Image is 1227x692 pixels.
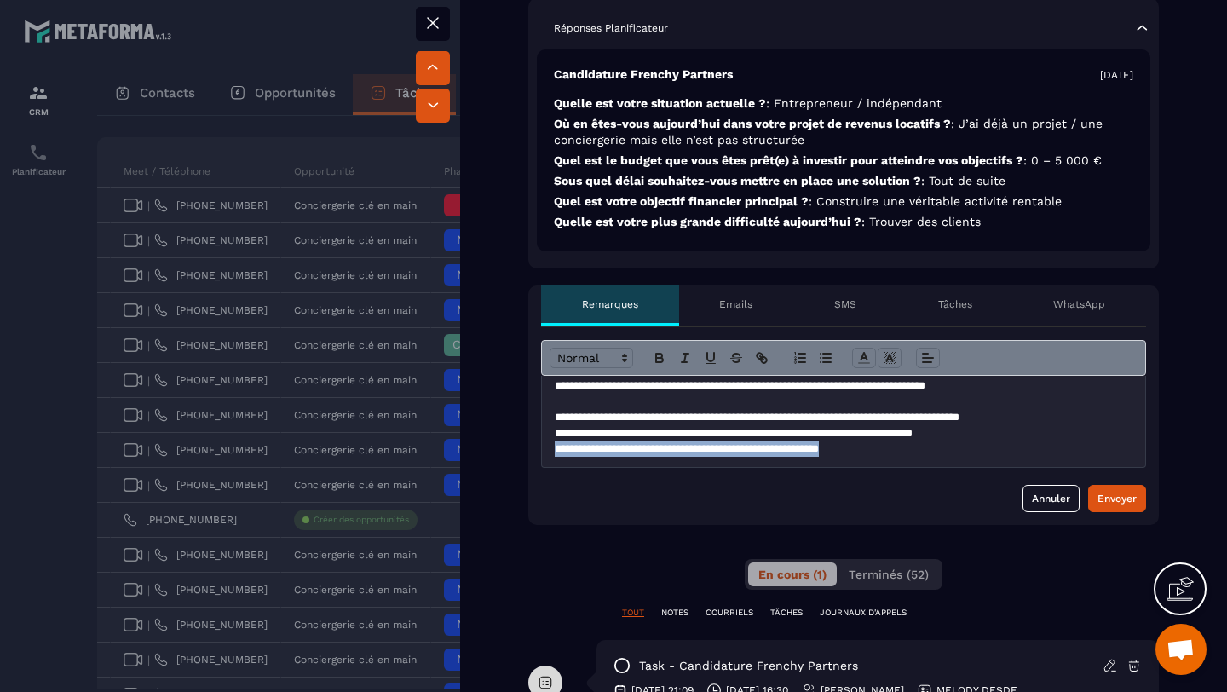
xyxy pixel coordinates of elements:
span: : Entrepreneur / indépendant [766,96,942,110]
p: task - Candidature Frenchy Partners [639,658,858,674]
p: Quel est votre objectif financier principal ? [554,193,1133,210]
p: Remarques [582,297,638,311]
span: : Trouver des clients [861,215,981,228]
p: SMS [834,297,856,311]
button: Terminés (52) [838,562,939,586]
button: En cours (1) [748,562,837,586]
p: Emails [719,297,752,311]
p: JOURNAUX D'APPELS [820,607,907,619]
span: : Construire une véritable activité rentable [809,194,1062,208]
p: NOTES [661,607,688,619]
p: TÂCHES [770,607,803,619]
div: Envoyer [1097,490,1137,507]
p: Sous quel délai souhaitez-vous mettre en place une solution ? [554,173,1133,189]
p: Réponses Planificateur [554,21,668,35]
p: Quel est le budget que vous êtes prêt(e) à investir pour atteindre vos objectifs ? [554,153,1133,169]
p: Candidature Frenchy Partners [554,66,733,83]
p: Quelle est votre plus grande difficulté aujourd’hui ? [554,214,1133,230]
button: Annuler [1022,485,1080,512]
p: Tâches [938,297,972,311]
p: Où en êtes-vous aujourd’hui dans votre projet de revenus locatifs ? [554,116,1133,148]
span: : Tout de suite [921,174,1005,187]
p: COURRIELS [706,607,753,619]
span: En cours (1) [758,568,827,581]
button: Envoyer [1088,485,1146,512]
div: Ouvrir le chat [1155,624,1207,675]
p: TOUT [622,607,644,619]
p: [DATE] [1100,68,1133,82]
p: Quelle est votre situation actuelle ? [554,95,1133,112]
span: : 0 – 5 000 € [1023,153,1102,167]
p: WhatsApp [1053,297,1105,311]
span: Terminés (52) [849,568,929,581]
